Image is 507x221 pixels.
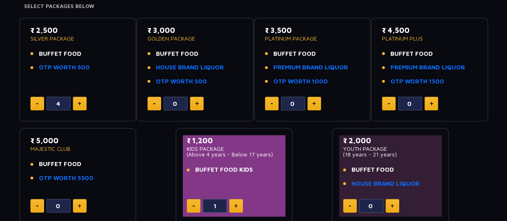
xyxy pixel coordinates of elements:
img: plus [390,204,394,208]
a: HOUSE BRAND LIQUOR [351,179,419,189]
span: BUFFET FOOD [390,49,433,59]
p: ₹ 3,000 [147,25,242,36]
img: plus [195,101,199,105]
a: PREMIUM BRAND LIQUOR [273,63,348,72]
img: plus [78,101,81,105]
p: ₹ 4,500 [382,25,477,36]
img: minus [36,103,38,104]
h4: Select Packages Below [24,3,483,10]
a: OTP WORTH 500 [39,63,90,72]
span: BUFFET FOOD [273,49,316,59]
img: minus [388,103,390,104]
span: BUFFET FOOD [351,165,394,174]
img: minus [192,205,195,207]
p: GOLDEN PACKAGE [147,36,242,41]
p: PLATINUM PLUS [382,36,477,41]
img: plus [78,204,81,208]
img: minus [36,205,38,207]
img: plus [430,101,433,105]
img: plus [234,204,238,208]
p: ₹ 5,000 [30,135,125,146]
a: PREMIUM BRAND LIQUOR [390,63,465,72]
p: MAJESTIC CLUB [30,146,125,152]
span: BUFFET FOOD [156,49,198,59]
span: BUFFET FOOD KIDS [195,165,253,174]
img: minus [153,103,156,104]
a: HOUSE BRAND LIQUOR [156,63,224,72]
img: plus [312,101,316,105]
img: minus [349,205,351,207]
img: minus [271,103,273,104]
a: OTP WORTH 5500 [39,174,93,183]
p: (Above 4 years - Below 17 years) [187,152,282,157]
a: OTP WORTH 1500 [390,77,444,86]
p: PLATINUM PACKAGE [265,36,360,41]
span: BUFFET FOOD [39,49,81,59]
p: (18 years - 21 years) [343,152,438,157]
p: ₹ 1,200 [187,135,282,146]
p: SILVER PACKAGE [30,36,125,41]
p: KIDS PACKAGE [187,146,282,152]
p: ₹ 2,000 [343,135,438,146]
p: YOUTH PACKAGE [343,146,438,152]
a: OTP WORTH 1000 [273,77,328,86]
p: ₹ 3,500 [265,25,360,36]
span: BUFFET FOOD [39,160,81,169]
p: ₹ 2,500 [30,25,125,36]
a: OTP WORTH 500 [156,77,207,86]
